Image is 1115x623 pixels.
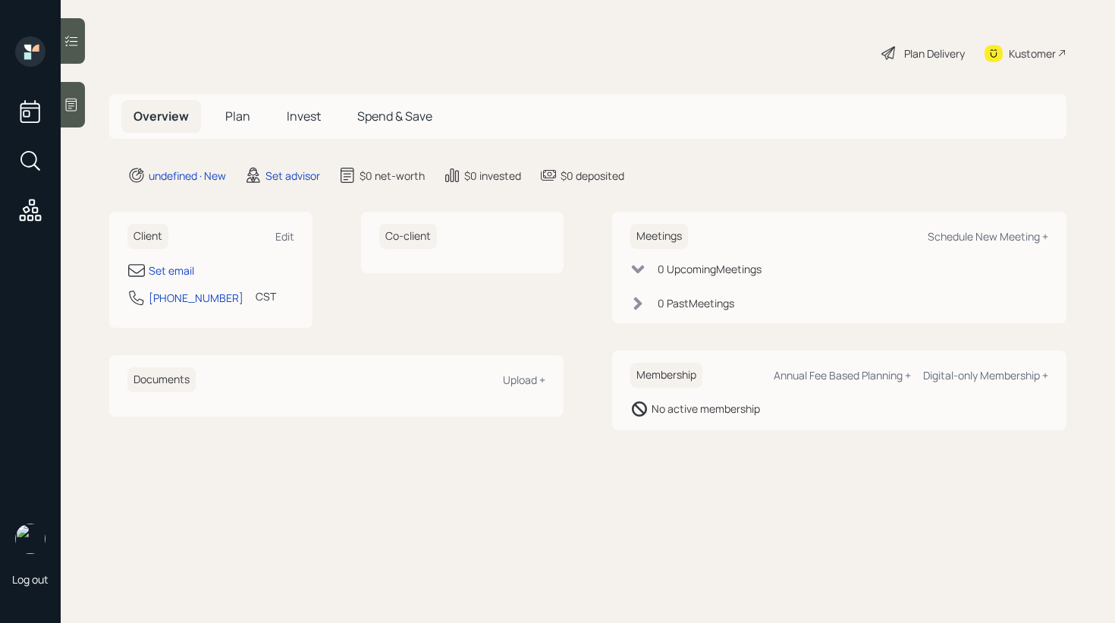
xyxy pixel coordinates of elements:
span: Overview [133,108,189,124]
img: retirable_logo.png [15,524,46,554]
div: $0 deposited [561,168,624,184]
span: Plan [225,108,250,124]
div: Plan Delivery [904,46,965,61]
div: Upload + [503,373,545,387]
div: Edit [275,229,294,244]
div: undefined · New [149,168,226,184]
div: $0 invested [464,168,521,184]
div: [PHONE_NUMBER] [149,290,243,306]
h6: Documents [127,367,196,392]
div: 0 Past Meeting s [658,295,734,311]
div: Log out [12,572,49,587]
div: 0 Upcoming Meeting s [658,261,762,277]
h6: Client [127,224,168,249]
div: No active membership [652,401,760,417]
span: Spend & Save [357,108,432,124]
div: CST [256,288,276,304]
div: Kustomer [1009,46,1056,61]
div: Digital-only Membership + [923,368,1048,382]
div: Annual Fee Based Planning + [774,368,911,382]
div: Schedule New Meeting + [928,229,1048,244]
div: $0 net-worth [360,168,425,184]
span: Invest [287,108,321,124]
div: Set email [149,263,194,278]
h6: Co-client [379,224,437,249]
h6: Membership [630,363,702,388]
div: Set advisor [265,168,320,184]
h6: Meetings [630,224,688,249]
